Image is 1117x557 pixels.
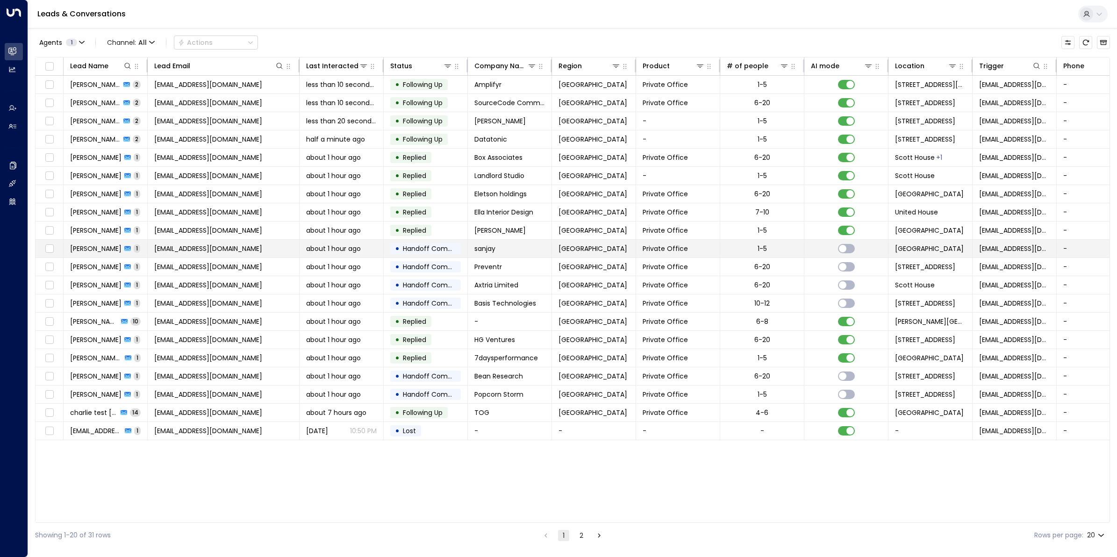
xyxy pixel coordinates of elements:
span: Private Office [643,390,688,399]
div: 1-5 [758,116,767,126]
div: Lead Email [154,60,190,71]
span: Toggle select row [43,243,55,255]
span: 7daysperformance [474,353,538,363]
span: 20 Eastbourne Terrace [895,116,955,126]
td: - [468,422,552,440]
span: Ranjit Brainch [70,317,118,326]
span: ranjit.brainch+1@theofficegroup.com [154,153,262,162]
span: 2 [133,80,141,88]
div: AI mode [811,60,839,71]
span: Private Office [643,299,688,308]
div: 6-20 [754,98,770,107]
td: - [552,422,636,440]
span: 2 [133,117,141,125]
span: Agents [39,39,62,46]
div: 20 [1087,528,1106,542]
span: noreply@theofficegroup.com [979,244,1050,253]
div: 1-5 [758,244,767,253]
span: Handoff Completed [403,244,469,253]
div: • [395,131,400,147]
span: Popcorn Storm [474,390,523,399]
div: • [395,314,400,329]
span: London [558,390,627,399]
span: London [558,226,627,235]
span: nicolab+4@theofficegroup.com [154,80,262,89]
span: London [558,189,627,199]
span: Replied [403,317,426,326]
button: Customize [1061,36,1074,49]
span: London [558,80,627,89]
div: 6-20 [754,262,770,271]
span: Basis Technologies [474,299,536,308]
span: about 1 hour ago [306,189,361,199]
span: Channel: [103,36,158,49]
span: noreply@theofficegroup.com [979,98,1050,107]
div: Lead Name [70,60,108,71]
span: London [558,207,627,217]
span: ranjit.brainch+5@theofficegroup.com [154,189,262,199]
span: All [138,39,147,46]
span: Preventr [474,262,502,271]
span: Box Associates [474,153,523,162]
div: • [395,186,400,202]
div: Blue Fin Building [936,153,942,162]
span: London [558,116,627,126]
span: Cambridge [558,135,627,144]
span: sanjay Desai [70,244,122,253]
div: 6-20 [754,335,770,344]
div: • [395,113,400,129]
div: 6-20 [754,153,770,162]
span: rkbrainch@live.co.uk [154,317,262,326]
div: Location [895,60,957,71]
div: 6-20 [754,280,770,290]
span: Toggle select row [43,371,55,382]
div: Button group with a nested menu [174,36,258,50]
span: noreply@theofficegroup.com [979,171,1050,180]
div: Status [390,60,452,71]
span: 1 [134,171,140,179]
span: Following Up [403,135,443,144]
span: nicolab+3@theofficegroup.com [154,335,262,344]
span: about 1 hour ago [306,226,361,235]
span: about 1 hour ago [306,262,361,271]
span: nicolab+7@theofficegroup.com [154,371,262,381]
button: Actions [174,36,258,50]
span: Landlord Studio [474,171,524,180]
span: Toggle select row [43,152,55,164]
span: noreply@theofficegroup.com [979,353,1050,363]
div: • [395,277,400,293]
span: Giles Peddy [70,98,121,107]
span: about 1 hour ago [306,207,361,217]
div: # of people [727,60,789,71]
span: United House [895,207,938,217]
span: noreply@theofficegroup.com [979,116,1050,126]
span: Following Up [403,98,443,107]
div: • [395,241,400,257]
span: noreply@theofficegroup.com [979,226,1050,235]
span: Toggle select row [43,188,55,200]
span: 2 Stephen Street [895,80,966,89]
span: nicolab+5@theofficegroup.com [154,116,262,126]
span: Fotis Lykiardopulo [70,189,122,199]
div: • [395,386,400,402]
span: ranjit.brainch+8@theofficegroup.com [154,244,262,253]
span: Replied [403,226,426,235]
span: Toggle select row [43,207,55,218]
span: 1 [134,190,140,198]
div: Lead Name [70,60,132,71]
span: less than 10 seconds ago [306,98,377,107]
span: less than 10 seconds ago [306,80,377,89]
div: 1-5 [758,80,767,89]
span: noreply@theofficegroup.com [979,189,1050,199]
button: Agents1 [35,36,88,49]
span: about 1 hour ago [306,371,361,381]
span: Toggle select row [43,170,55,182]
span: Toggle select row [43,389,55,400]
span: ranjit.brainch+6@theofficegroup.com [154,280,262,290]
div: • [395,259,400,275]
span: Private Office [643,207,688,217]
div: • [395,95,400,111]
div: 6-8 [756,317,768,326]
span: Patrick Brundage [70,280,122,290]
div: Last Interacted [306,60,358,71]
